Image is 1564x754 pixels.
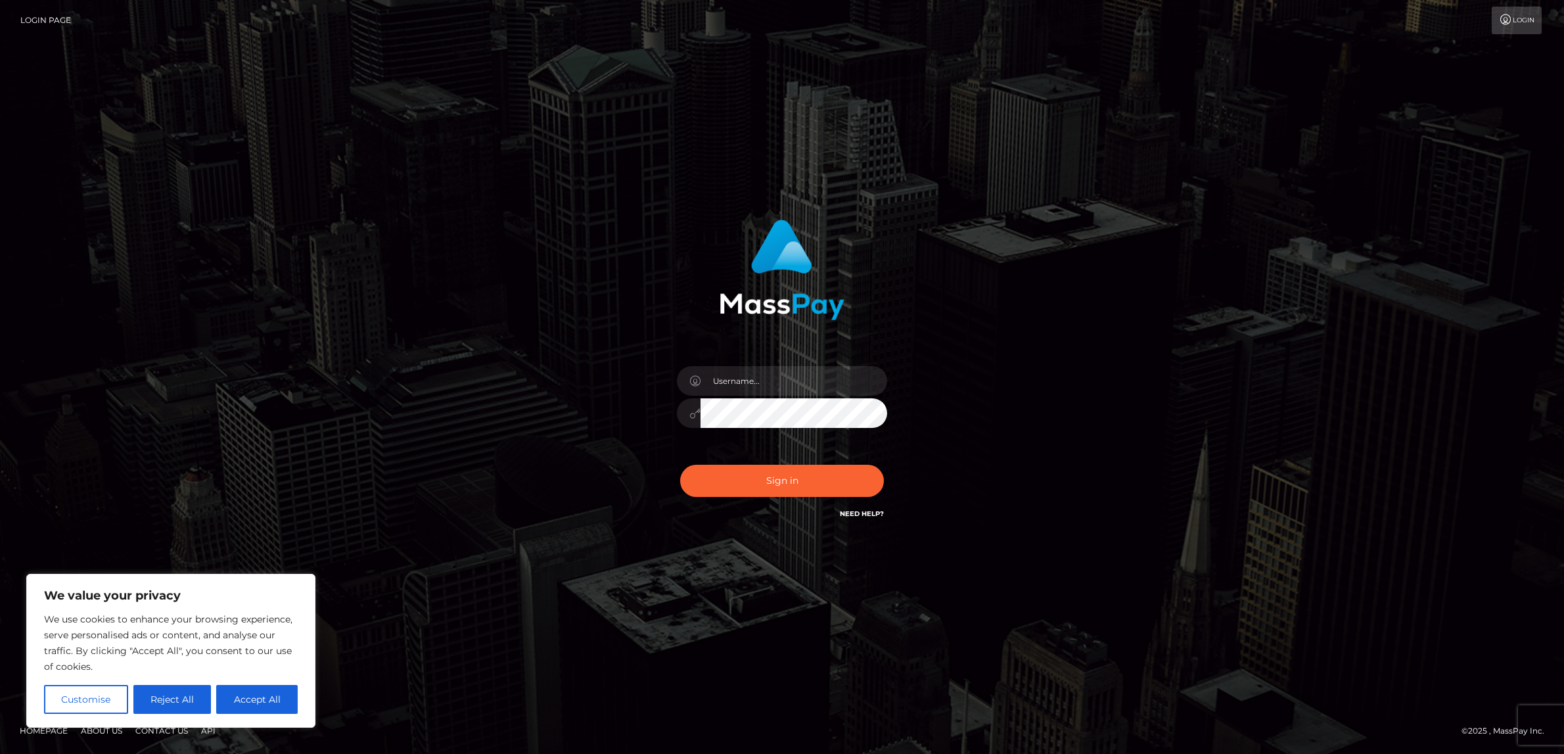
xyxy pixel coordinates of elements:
button: Accept All [216,685,298,714]
a: API [196,720,221,741]
a: About Us [76,720,127,741]
button: Sign in [680,465,884,497]
button: Reject All [133,685,212,714]
a: Login [1492,7,1542,34]
a: Contact Us [130,720,193,741]
img: MassPay Login [720,220,844,320]
p: We use cookies to enhance your browsing experience, serve personalised ads or content, and analys... [44,611,298,674]
a: Homepage [14,720,73,741]
a: Need Help? [840,509,884,518]
input: Username... [701,366,887,396]
button: Customise [44,685,128,714]
a: Login Page [20,7,71,34]
p: We value your privacy [44,588,298,603]
div: We value your privacy [26,574,315,728]
div: © 2025 , MassPay Inc. [1461,724,1554,738]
